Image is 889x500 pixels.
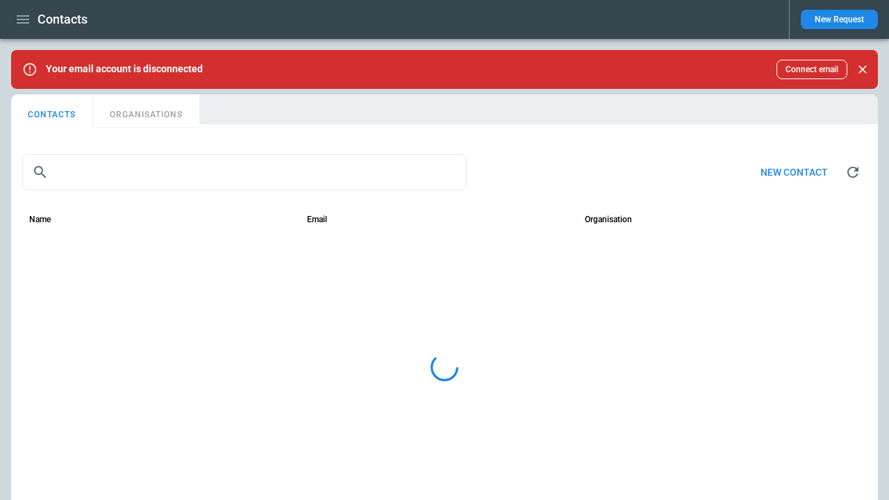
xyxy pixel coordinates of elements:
[307,215,327,224] div: Email
[801,10,878,29] button: New Request
[853,60,872,79] button: Close
[46,63,203,75] p: Your email account is disconnected
[11,94,93,128] button: CONTACTS
[585,215,632,224] div: Organisation
[853,54,872,85] div: dismiss
[749,158,839,187] button: New contact
[38,11,88,28] h1: Contacts
[29,215,51,224] div: Name
[93,94,199,128] button: ORGANISATIONS
[776,60,847,79] button: Connect email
